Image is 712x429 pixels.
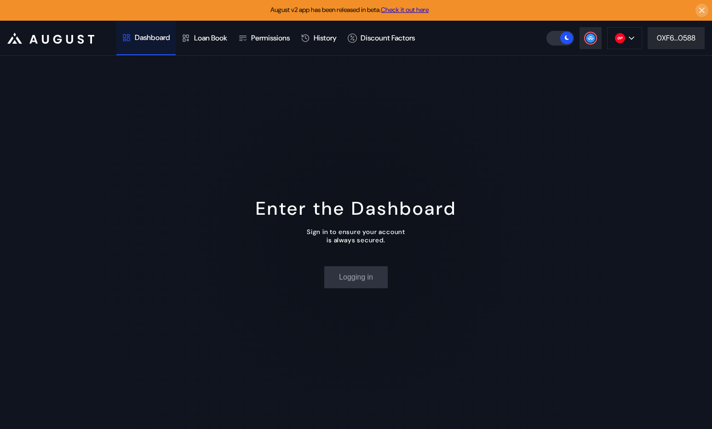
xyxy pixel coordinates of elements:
div: Enter the Dashboard [256,196,457,220]
button: 0XF6...0588 [648,27,705,49]
div: History [314,33,337,43]
span: August v2 app has been released in beta. [270,6,429,14]
a: Discount Factors [342,21,420,55]
div: Sign in to ensure your account is always secured. [307,228,405,244]
button: Logging in [324,266,388,288]
img: chain logo [615,33,625,43]
div: Loan Book [194,33,227,43]
button: chain logo [607,27,642,49]
a: Check it out here [381,6,429,14]
div: Dashboard [135,33,170,42]
a: Permissions [233,21,295,55]
a: Loan Book [176,21,233,55]
a: History [295,21,342,55]
div: Discount Factors [361,33,415,43]
div: Permissions [251,33,290,43]
a: Dashboard [116,21,176,55]
div: 0XF6...0588 [657,33,695,43]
